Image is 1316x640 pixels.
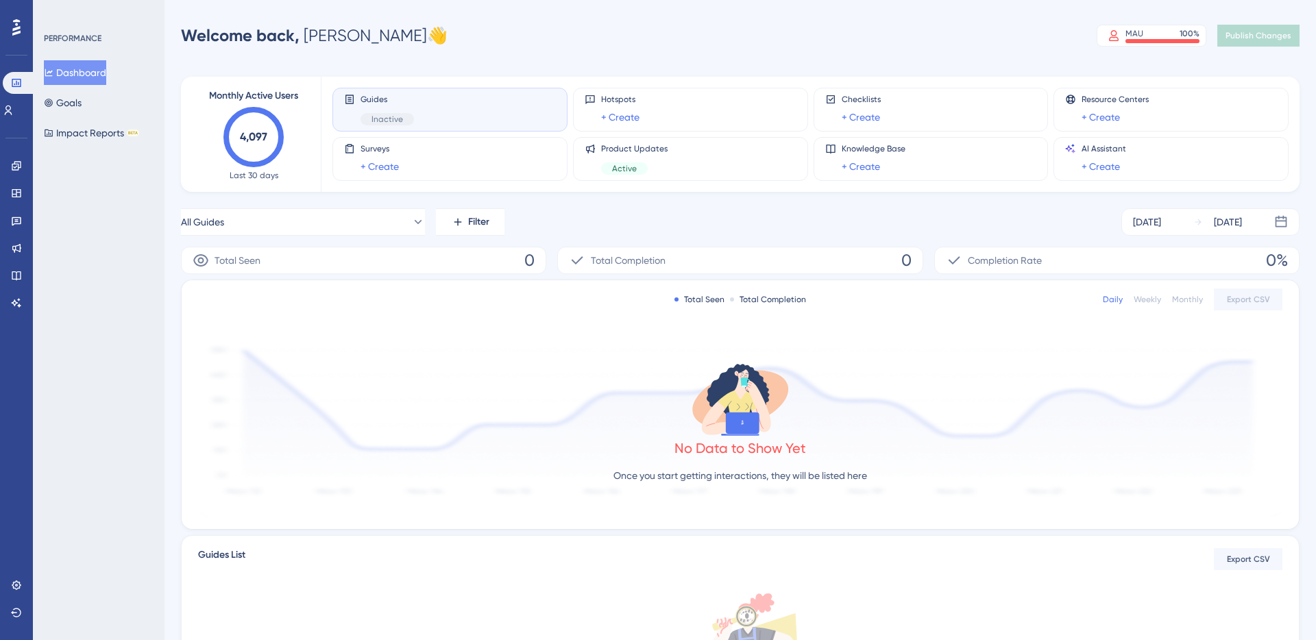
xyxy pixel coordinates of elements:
[601,94,639,105] span: Hotspots
[1082,143,1126,154] span: AI Assistant
[842,109,880,125] a: + Create
[1134,294,1161,305] div: Weekly
[1227,554,1270,565] span: Export CSV
[730,294,806,305] div: Total Completion
[1214,288,1282,310] button: Export CSV
[361,143,399,154] span: Surveys
[842,158,880,175] a: + Create
[240,130,267,143] text: 4,097
[361,158,399,175] a: + Create
[612,163,637,174] span: Active
[1172,294,1203,305] div: Monthly
[674,294,724,305] div: Total Seen
[44,90,82,115] button: Goals
[1103,294,1123,305] div: Daily
[901,249,912,271] span: 0
[44,121,139,145] button: Impact ReportsBETA
[1082,94,1149,105] span: Resource Centers
[968,252,1042,269] span: Completion Rate
[468,214,489,230] span: Filter
[361,94,414,105] span: Guides
[591,252,666,269] span: Total Completion
[613,467,867,484] p: Once you start getting interactions, they will be listed here
[1180,28,1199,39] div: 100 %
[209,88,298,104] span: Monthly Active Users
[1082,158,1120,175] a: + Create
[181,25,448,47] div: [PERSON_NAME] 👋
[181,208,425,236] button: All Guides
[215,252,260,269] span: Total Seen
[1214,548,1282,570] button: Export CSV
[1082,109,1120,125] a: + Create
[1226,30,1291,41] span: Publish Changes
[1227,294,1270,305] span: Export CSV
[674,439,806,458] div: No Data to Show Yet
[1217,25,1300,47] button: Publish Changes
[436,208,504,236] button: Filter
[842,94,881,105] span: Checklists
[1133,214,1161,230] div: [DATE]
[601,143,668,154] span: Product Updates
[44,60,106,85] button: Dashboard
[181,214,224,230] span: All Guides
[524,249,535,271] span: 0
[181,25,300,45] span: Welcome back,
[127,130,139,136] div: BETA
[371,114,403,125] span: Inactive
[1266,249,1288,271] span: 0%
[842,143,905,154] span: Knowledge Base
[44,33,101,44] div: PERFORMANCE
[601,109,639,125] a: + Create
[230,170,278,181] span: Last 30 days
[198,547,245,571] span: Guides List
[1214,214,1242,230] div: [DATE]
[1125,28,1143,39] div: MAU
